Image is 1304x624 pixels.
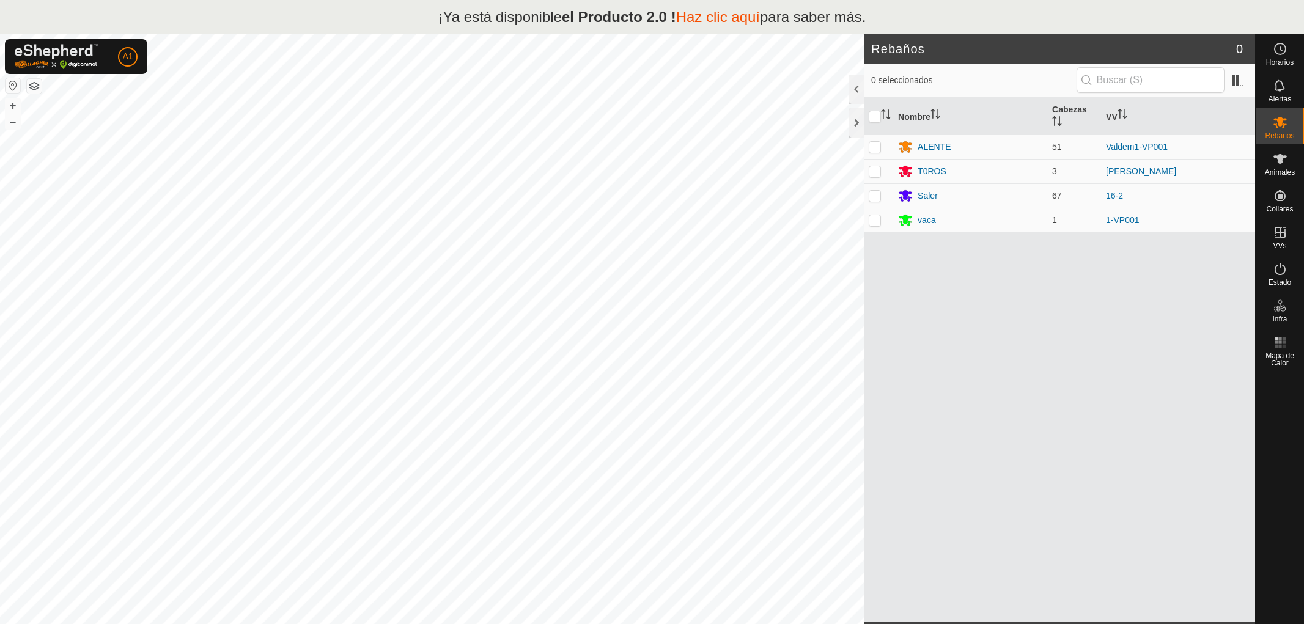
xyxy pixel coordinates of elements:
font: – [10,115,16,128]
a: [PERSON_NAME] [1106,166,1176,176]
font: Cabezas [1052,105,1087,114]
font: 67 [1052,191,1062,200]
font: + [10,99,17,112]
input: Buscar (S) [1077,67,1225,93]
font: Horarios [1266,58,1294,67]
font: VVs [1273,241,1286,250]
font: Rebaños [1265,131,1294,140]
font: Alertas [1269,95,1291,103]
font: 1 [1052,215,1057,225]
font: Animales [1265,168,1295,177]
font: A1 [122,51,133,61]
font: 0 [1236,42,1243,56]
img: Logotipo de Gallagher [15,44,98,69]
font: el Producto 2.0 ! [562,9,676,25]
font: para saber más. [760,9,866,25]
font: Infra [1272,315,1287,323]
font: Mapa de Calor [1265,351,1294,367]
p-sorticon: Activar para ordenar [881,111,891,121]
font: Ya está disponible [443,9,562,25]
font: VV [1106,111,1118,121]
font: vaca [918,215,936,225]
font: Estado [1269,278,1291,287]
font: Nombre [898,111,930,121]
p-sorticon: Activar para ordenar [1118,111,1127,120]
a: 16-2 [1106,191,1123,200]
font: Saler [918,191,938,200]
font: Collares [1266,205,1293,213]
font: ALENTE [918,142,951,152]
button: Restablecer Mapa [6,78,20,93]
button: + [6,98,20,113]
p-sorticon: Activar para ordenar [1052,118,1062,128]
a: 1-VP001 [1106,215,1139,225]
p-sorticon: Activar para ordenar [930,111,940,120]
font: Rebaños [871,42,925,56]
button: – [6,114,20,129]
font: ¡ [438,9,443,25]
a: Haz clic aquí [676,9,760,25]
button: Capas del Mapa [27,79,42,94]
font: T0ROS [918,166,946,176]
font: 3 [1052,166,1057,176]
a: Valdem1-VP001 [1106,142,1168,152]
font: 0 seleccionados [871,75,932,85]
font: 51 [1052,142,1062,152]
